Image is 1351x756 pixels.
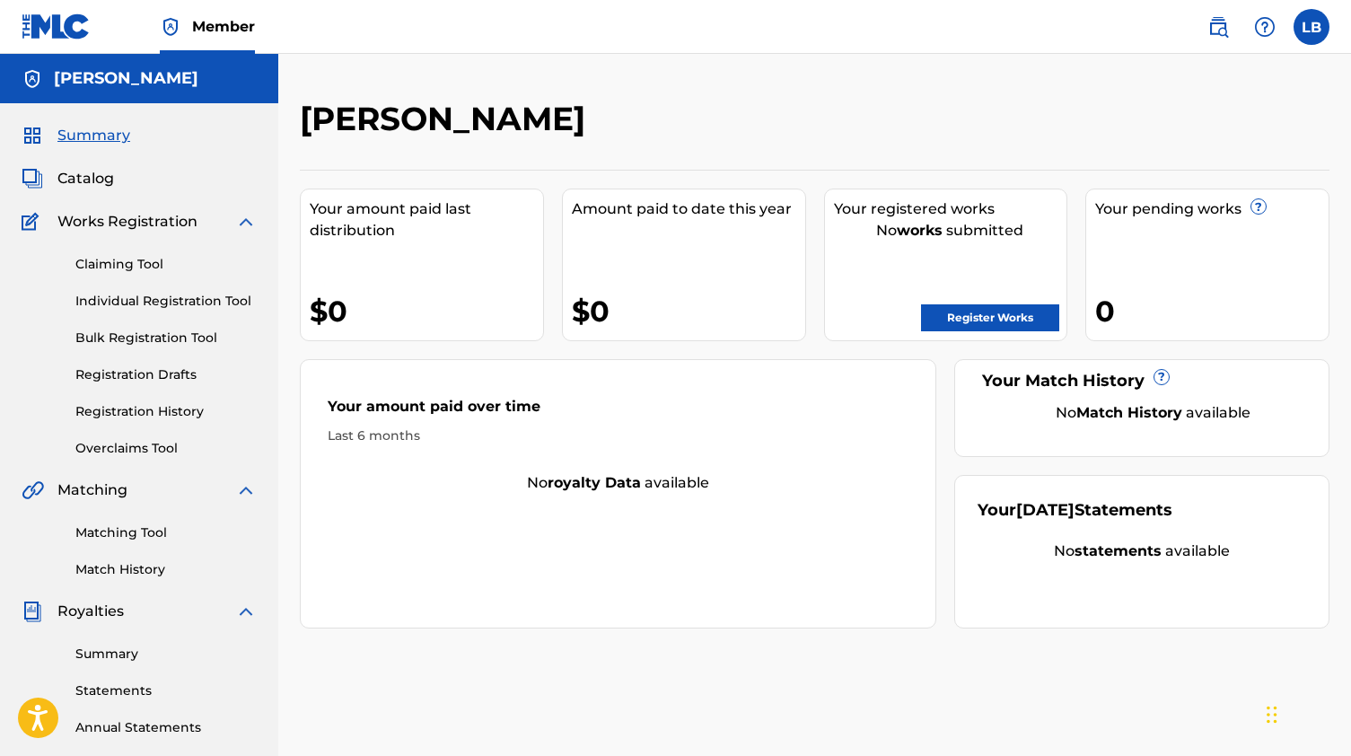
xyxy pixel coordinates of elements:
[1301,486,1351,634] iframe: Resource Center
[75,402,257,421] a: Registration History
[300,99,594,139] h2: [PERSON_NAME]
[22,68,43,90] img: Accounts
[1261,670,1351,756] iframe: Chat Widget
[57,479,127,501] span: Matching
[22,211,45,233] img: Works Registration
[75,365,257,384] a: Registration Drafts
[978,498,1172,523] div: Your Statements
[235,211,257,233] img: expand
[310,291,543,331] div: $0
[978,541,1306,562] div: No available
[75,292,257,311] a: Individual Registration Tool
[1294,9,1329,45] div: User Menu
[22,13,91,40] img: MLC Logo
[921,304,1059,331] a: Register Works
[328,396,908,426] div: Your amount paid over time
[192,16,255,37] span: Member
[1254,16,1276,38] img: help
[1016,500,1075,520] span: [DATE]
[75,718,257,737] a: Annual Statements
[57,211,197,233] span: Works Registration
[834,220,1067,242] div: No submitted
[1251,199,1266,214] span: ?
[75,681,257,700] a: Statements
[75,645,257,664] a: Summary
[1207,16,1229,38] img: search
[75,329,257,347] a: Bulk Registration Tool
[328,426,908,445] div: Last 6 months
[22,601,43,622] img: Royalties
[834,198,1067,220] div: Your registered works
[1154,370,1169,384] span: ?
[548,474,641,491] strong: royalty data
[572,291,805,331] div: $0
[235,479,257,501] img: expand
[57,601,124,622] span: Royalties
[160,16,181,38] img: Top Rightsholder
[22,168,43,189] img: Catalog
[1000,402,1306,424] div: No available
[1095,291,1329,331] div: 0
[54,68,198,89] h5: Louis Brumm
[235,601,257,622] img: expand
[978,369,1306,393] div: Your Match History
[1076,404,1182,421] strong: Match History
[22,125,130,146] a: SummarySummary
[572,198,805,220] div: Amount paid to date this year
[1267,688,1277,742] div: Drag
[75,523,257,542] a: Matching Tool
[1247,9,1283,45] div: Help
[1095,198,1329,220] div: Your pending works
[310,198,543,242] div: Your amount paid last distribution
[22,125,43,146] img: Summary
[57,125,130,146] span: Summary
[301,472,935,494] div: No available
[75,560,257,579] a: Match History
[897,222,943,239] strong: works
[75,255,257,274] a: Claiming Tool
[22,168,114,189] a: CatalogCatalog
[57,168,114,189] span: Catalog
[1075,542,1162,559] strong: statements
[22,479,44,501] img: Matching
[75,439,257,458] a: Overclaims Tool
[1200,9,1236,45] a: Public Search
